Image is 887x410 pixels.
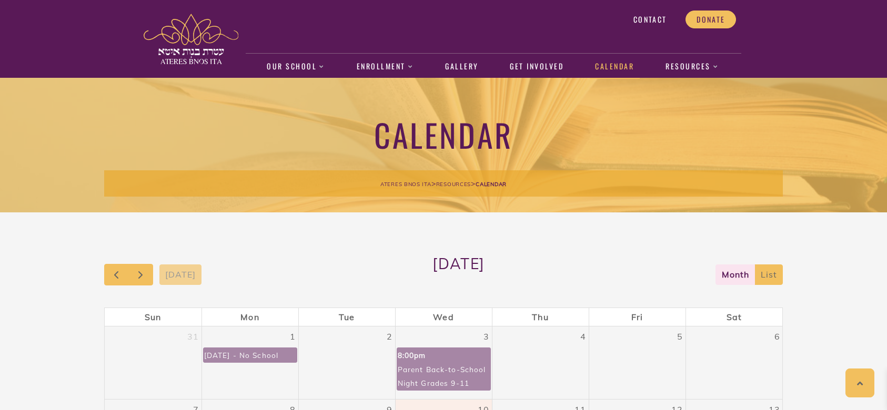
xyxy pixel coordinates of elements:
[436,179,471,188] a: Resources
[660,55,724,79] a: Resources
[380,179,431,188] a: Ateres Bnos Ita
[351,55,419,79] a: Enrollment
[143,308,163,326] a: Sunday
[298,326,395,399] td: September 2, 2025
[128,264,153,285] button: Next month
[395,326,492,399] td: September 3, 2025
[431,308,456,326] a: Wednesday
[159,264,202,285] button: [DATE]
[432,254,485,294] h2: [DATE]
[203,347,297,363] a: [DATE] - No School
[622,11,678,28] a: Contact
[288,326,298,346] a: September 1, 2025
[104,264,129,285] button: Previous month
[754,264,783,285] button: list
[724,308,744,326] a: Saturday
[436,181,471,188] span: Resources
[686,326,782,399] td: September 6, 2025
[686,11,736,28] a: Donate
[492,326,589,399] td: September 4, 2025
[105,326,201,399] td: August 31, 2025
[397,347,491,391] a: 8:00pmParent Back-to-School Night Grades 9-11
[675,326,685,346] a: September 5, 2025
[505,55,569,79] a: Get Involved
[337,308,357,326] a: Tuesday
[578,326,588,346] a: September 4, 2025
[380,181,431,188] span: Ateres Bnos Ita
[397,348,489,362] div: 8:00pm
[697,15,725,24] span: Donate
[104,170,783,197] div: > >
[589,326,686,399] td: September 5, 2025
[261,55,330,79] a: Our School
[144,14,238,64] img: ateres
[201,326,298,399] td: September 1, 2025
[772,326,782,346] a: September 6, 2025
[633,15,667,24] span: Contact
[481,326,491,346] a: September 3, 2025
[185,326,201,346] a: August 31, 2025
[530,308,550,326] a: Thursday
[104,115,783,154] h1: Calendar
[204,348,279,362] div: [DATE] - No School
[590,55,640,79] a: Calendar
[715,264,755,285] button: month
[476,181,507,188] span: Calendar
[385,326,395,346] a: September 2, 2025
[440,55,484,79] a: Gallery
[397,362,490,390] div: Parent Back-to-School Night Grades 9-11
[629,308,645,326] a: Friday
[238,308,261,326] a: Monday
